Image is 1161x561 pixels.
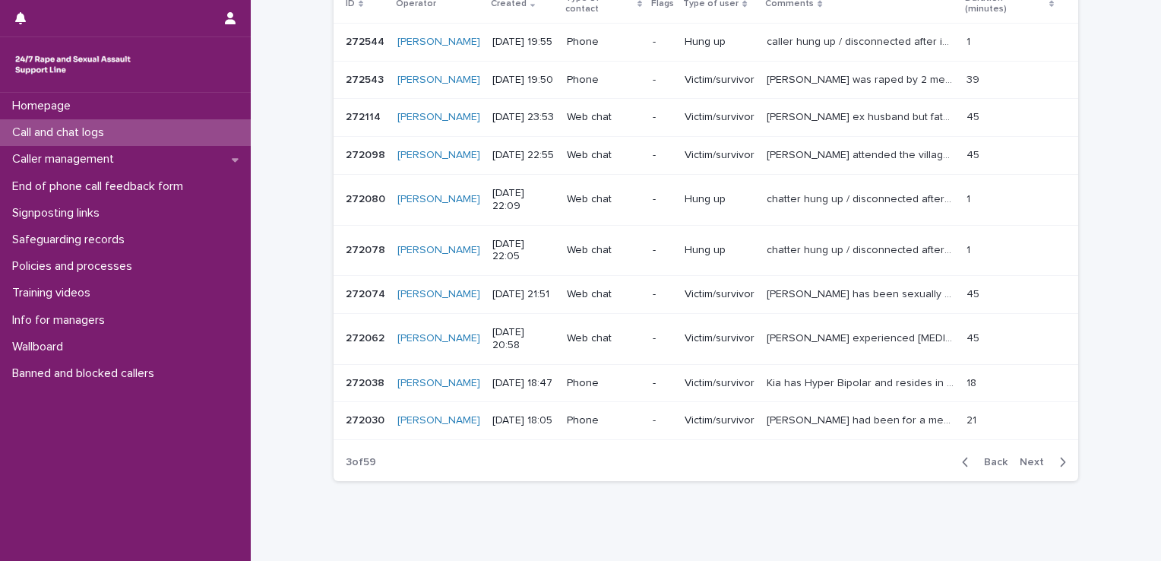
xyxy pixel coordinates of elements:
[346,329,388,345] p: 272062
[685,244,754,257] p: Hung up
[397,332,480,345] a: [PERSON_NAME]
[975,457,1008,467] span: Back
[492,414,555,427] p: [DATE] 18:05
[334,23,1078,61] tr: 272544272544 [PERSON_NAME] [DATE] 19:55Phone-Hung upcaller hung up / disconnected after introduct...
[397,288,480,301] a: [PERSON_NAME]
[685,193,754,206] p: Hung up
[397,244,480,257] a: [PERSON_NAME]
[397,149,480,162] a: [PERSON_NAME]
[767,411,957,427] p: Cariel had been for a meal with her boyfriend and on return they stated with family friends. She ...
[6,206,112,220] p: Signposting links
[492,187,555,213] p: [DATE] 22:09
[966,190,973,206] p: 1
[1020,457,1053,467] span: Next
[334,364,1078,402] tr: 272038272038 [PERSON_NAME] [DATE] 18:47Phone-Victim/survivorKia has Hyper Bipolar and resides in ...
[653,36,672,49] p: -
[767,285,957,301] p: Sabrina has been sexually abused by maternal uncle since the age of 8 until 18. when she was 10 s...
[334,402,1078,440] tr: 272030272030 [PERSON_NAME] [DATE] 18:05Phone-Victim/survivor[PERSON_NAME] had been for a meal wit...
[12,49,134,80] img: rhQMoQhaT3yELyF149Cw
[334,444,388,481] p: 3 of 59
[6,313,117,328] p: Info for managers
[492,111,555,124] p: [DATE] 23:53
[567,149,641,162] p: Web chat
[567,36,641,49] p: Phone
[334,276,1078,314] tr: 272074272074 [PERSON_NAME] [DATE] 21:51Web chat-Victim/survivor[PERSON_NAME] has been sexually ab...
[6,259,144,274] p: Policies and processes
[346,241,388,257] p: 272078
[653,377,672,390] p: -
[346,285,388,301] p: 272074
[6,286,103,300] p: Training videos
[567,288,641,301] p: Web chat
[767,146,957,162] p: Rebecca attended the village pub at the weekend with her father and decided to have a drink so th...
[653,244,672,257] p: -
[346,108,384,124] p: 272114
[567,244,641,257] p: Web chat
[567,74,641,87] p: Phone
[334,313,1078,364] tr: 272062272062 [PERSON_NAME] [DATE] 20:58Web chat-Victim/survivor[PERSON_NAME] experienced [MEDICAL...
[492,238,555,264] p: [DATE] 22:05
[397,193,480,206] a: [PERSON_NAME]
[492,288,555,301] p: [DATE] 21:51
[966,33,973,49] p: 1
[397,74,480,87] a: [PERSON_NAME]
[966,374,979,390] p: 18
[966,285,982,301] p: 45
[767,374,957,390] p: Kia has Hyper Bipolar and resides in supported accommodation. she met a man on plenty of fish and...
[346,71,387,87] p: 272543
[653,332,672,345] p: -
[653,193,672,206] p: -
[685,74,754,87] p: Victim/survivor
[653,149,672,162] p: -
[767,33,957,49] p: caller hung up / disconnected after introductions, no noise could be heard in the background
[767,108,957,124] p: Sarah ex husband but father of her 7 year old daughter was sentenced to 7 years and after this co...
[492,377,555,390] p: [DATE] 18:47
[397,111,480,124] a: [PERSON_NAME]
[6,340,75,354] p: Wallboard
[346,190,388,206] p: 272080
[685,149,754,162] p: Victim/survivor
[492,36,555,49] p: [DATE] 19:55
[653,111,672,124] p: -
[653,288,672,301] p: -
[567,111,641,124] p: Web chat
[397,377,480,390] a: [PERSON_NAME]
[966,108,982,124] p: 45
[346,146,388,162] p: 272098
[334,137,1078,175] tr: 272098272098 [PERSON_NAME] [DATE] 22:55Web chat-Victim/survivor[PERSON_NAME] attended the village...
[685,377,754,390] p: Victim/survivor
[397,36,480,49] a: [PERSON_NAME]
[767,241,957,257] p: chatter hung up / disconnected after introduction
[966,71,982,87] p: 39
[334,99,1078,137] tr: 272114272114 [PERSON_NAME] [DATE] 23:53Web chat-Victim/survivor[PERSON_NAME] ex husband but fathe...
[492,74,555,87] p: [DATE] 19:50
[685,414,754,427] p: Victim/survivor
[6,99,83,113] p: Homepage
[966,329,982,345] p: 45
[1014,455,1078,469] button: Next
[567,377,641,390] p: Phone
[334,61,1078,99] tr: 272543272543 [PERSON_NAME] [DATE] 19:50Phone-Victim/survivor[PERSON_NAME] was raped by 2 men at k...
[767,71,957,87] p: Mario was raped by 2 men at knife point when he was 15 years old. He is now 51 and continues to s...
[653,74,672,87] p: -
[653,414,672,427] p: -
[346,411,388,427] p: 272030
[492,326,555,352] p: [DATE] 20:58
[966,411,979,427] p: 21
[334,225,1078,276] tr: 272078272078 [PERSON_NAME] [DATE] 22:05Web chat-Hung upchatter hung up / disconnected after intro...
[685,36,754,49] p: Hung up
[685,332,754,345] p: Victim/survivor
[966,241,973,257] p: 1
[567,414,641,427] p: Phone
[6,152,126,166] p: Caller management
[567,332,641,345] p: Web chat
[346,374,388,390] p: 272038
[685,111,754,124] p: Victim/survivor
[397,414,480,427] a: [PERSON_NAME]
[6,179,195,194] p: End of phone call feedback form
[567,193,641,206] p: Web chat
[966,146,982,162] p: 45
[767,329,957,345] p: Kayleigh experienced child abuse from the age of 6 until 13 however did not disclose this to her ...
[334,174,1078,225] tr: 272080272080 [PERSON_NAME] [DATE] 22:09Web chat-Hung upchatter hung up / disconnected after intro...
[6,233,137,247] p: Safeguarding records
